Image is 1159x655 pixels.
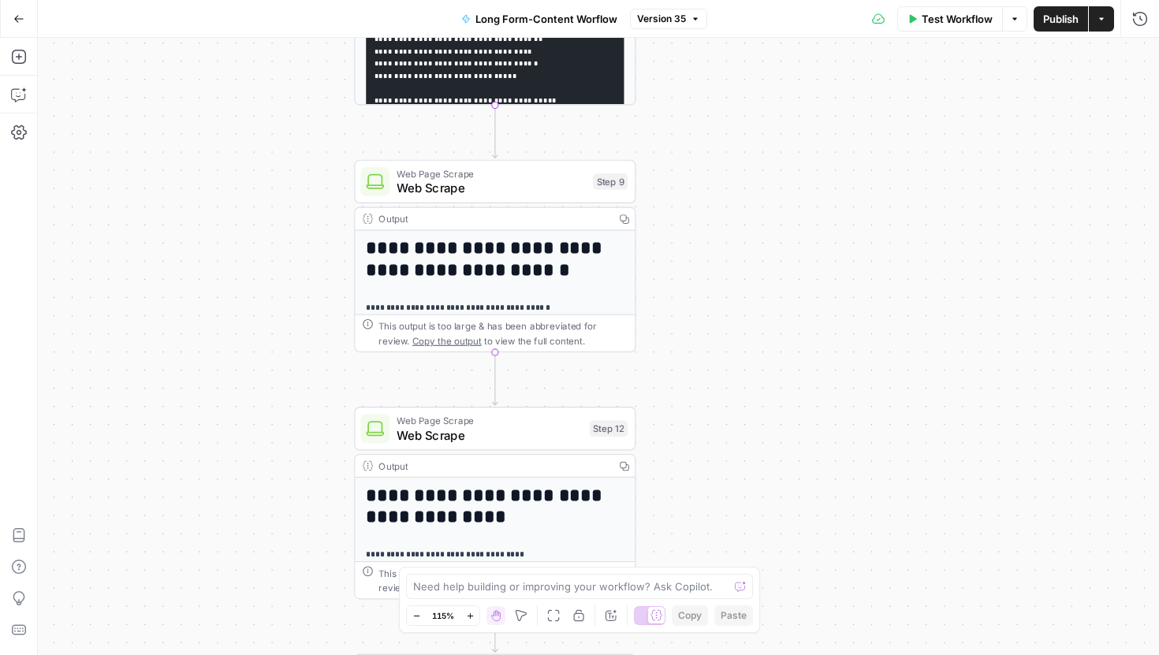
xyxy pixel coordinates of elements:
[590,420,628,437] div: Step 12
[721,608,747,623] span: Paste
[397,426,582,444] span: Web Scrape
[1034,6,1088,32] button: Publish
[378,318,628,348] div: This output is too large & has been abbreviated for review. to view the full content.
[452,6,627,32] button: Long Form-Content Worflow
[397,413,582,427] span: Web Page Scrape
[492,599,498,652] g: Edge from step_12 to step_13
[922,11,993,27] span: Test Workflow
[630,9,707,29] button: Version 35
[397,166,586,180] span: Web Page Scrape
[378,459,607,473] div: Output
[1043,11,1079,27] span: Publish
[412,335,482,346] span: Copy the output
[378,211,607,225] div: Output
[492,106,498,158] g: Edge from step_6 to step_9
[397,179,586,197] span: Web Scrape
[432,609,454,622] span: 115%
[593,173,628,190] div: Step 9
[672,605,708,626] button: Copy
[475,11,617,27] span: Long Form-Content Worflow
[678,608,702,623] span: Copy
[714,605,753,626] button: Paste
[378,566,628,595] div: This output is too large & has been abbreviated for review. to view the full content.
[637,12,686,26] span: Version 35
[492,352,498,405] g: Edge from step_9 to step_12
[897,6,1002,32] button: Test Workflow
